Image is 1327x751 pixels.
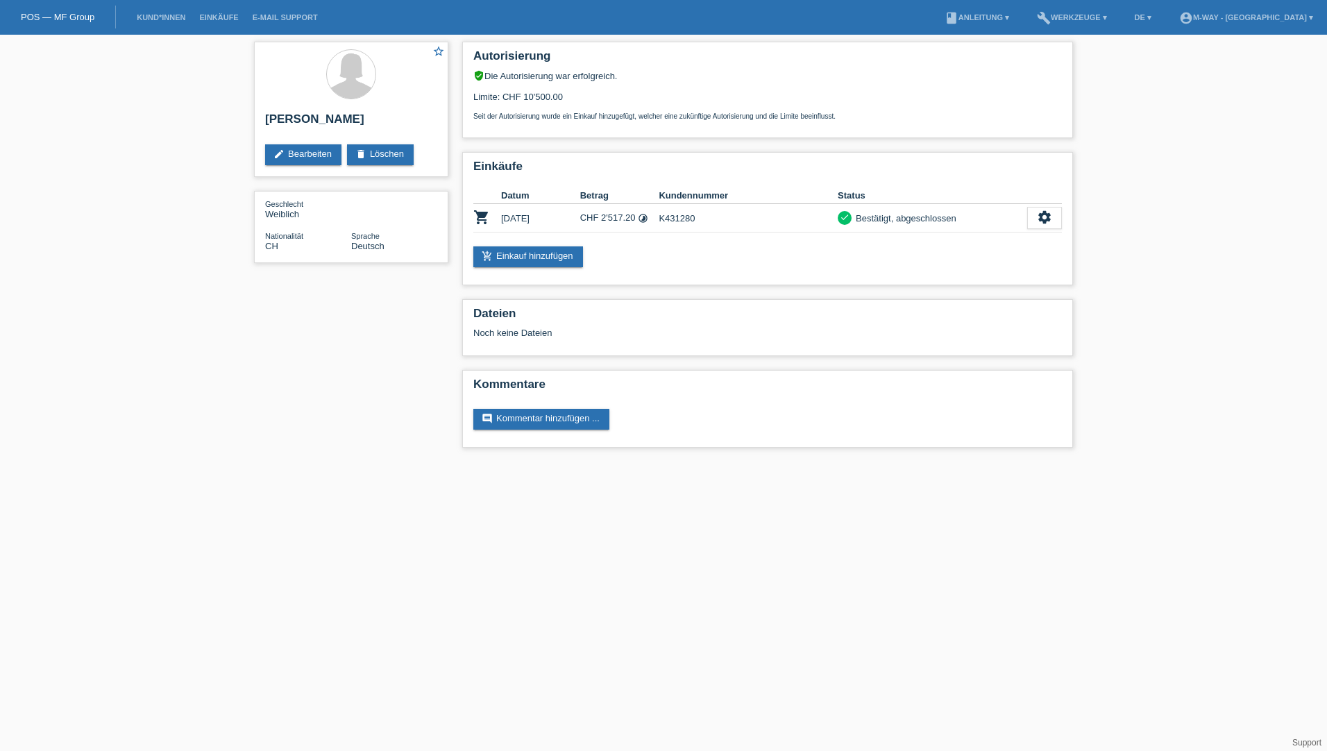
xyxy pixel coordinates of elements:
a: Support [1292,738,1321,748]
i: account_circle [1179,11,1193,25]
i: delete [355,149,366,160]
th: Kundennummer [659,187,838,204]
a: commentKommentar hinzufügen ... [473,409,609,430]
i: star_border [432,45,445,58]
a: editBearbeiten [265,144,341,165]
a: Einkäufe [192,13,245,22]
span: Nationalität [265,232,303,240]
i: POSP00026400 [473,209,490,226]
i: comment [482,413,493,424]
div: Weiblich [265,199,351,219]
h2: Dateien [473,307,1062,328]
h2: Einkäufe [473,160,1062,180]
div: Noch keine Dateien [473,328,897,338]
td: K431280 [659,204,838,233]
h2: Autorisierung [473,49,1062,70]
a: bookAnleitung ▾ [938,13,1016,22]
i: settings [1037,210,1052,225]
a: star_border [432,45,445,60]
h2: [PERSON_NAME] [265,112,437,133]
a: account_circlem-way - [GEOGRAPHIC_DATA] ▾ [1172,13,1320,22]
th: Datum [501,187,580,204]
th: Status [838,187,1027,204]
span: Schweiz [265,241,278,251]
span: Geschlecht [265,200,303,208]
a: POS — MF Group [21,12,94,22]
i: check [840,212,850,222]
td: CHF 2'517.20 [580,204,659,233]
td: [DATE] [501,204,580,233]
a: Kund*innen [130,13,192,22]
a: add_shopping_cartEinkauf hinzufügen [473,246,583,267]
span: Sprache [351,232,380,240]
h2: Kommentare [473,378,1062,398]
span: Deutsch [351,241,384,251]
a: buildWerkzeuge ▾ [1030,13,1114,22]
a: deleteLöschen [347,144,414,165]
div: Limite: CHF 10'500.00 [473,81,1062,120]
i: edit [273,149,285,160]
div: Bestätigt, abgeschlossen [852,211,956,226]
a: DE ▾ [1128,13,1158,22]
a: E-Mail Support [246,13,325,22]
th: Betrag [580,187,659,204]
i: 24 Raten [638,213,648,223]
div: Die Autorisierung war erfolgreich. [473,70,1062,81]
i: verified_user [473,70,484,81]
i: book [945,11,958,25]
p: Seit der Autorisierung wurde ein Einkauf hinzugefügt, welcher eine zukünftige Autorisierung und d... [473,112,1062,120]
i: build [1037,11,1051,25]
i: add_shopping_cart [482,251,493,262]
